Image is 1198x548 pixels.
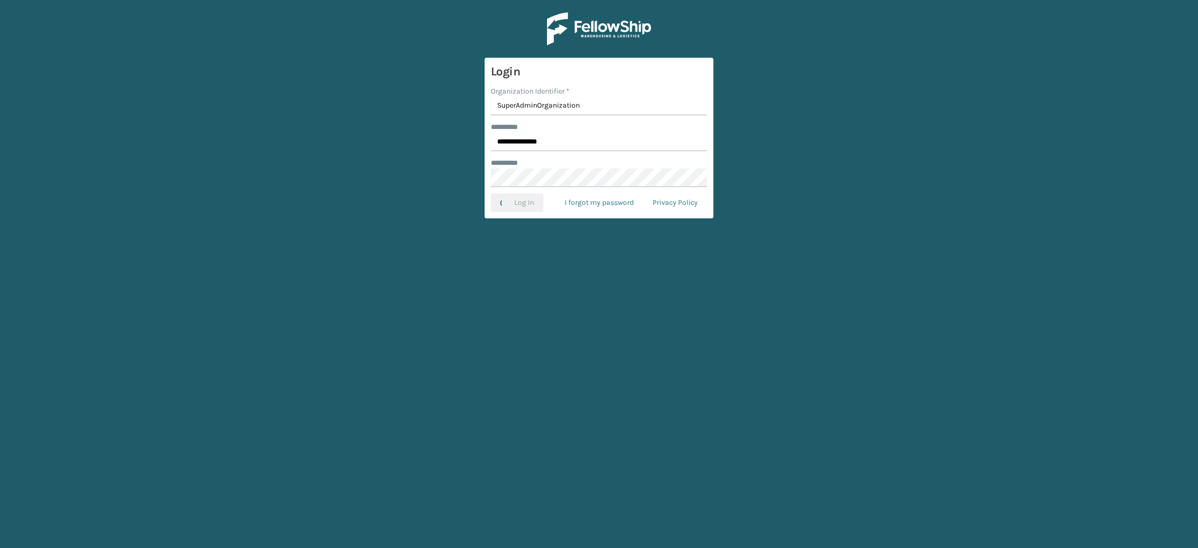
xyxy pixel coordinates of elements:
img: Logo [547,12,651,45]
h3: Login [491,64,707,80]
button: Log In [491,193,543,212]
a: I forgot my password [555,193,643,212]
a: Privacy Policy [643,193,707,212]
label: Organization Identifier [491,86,569,97]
